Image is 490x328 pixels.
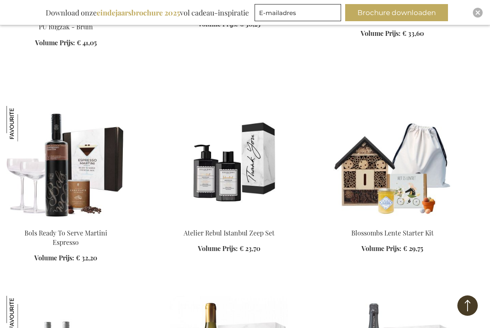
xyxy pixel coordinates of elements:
div: Download onze vol cadeau-inspiratie [42,4,253,21]
img: Spring Blossombs Starter Kit [333,106,452,220]
a: Volume Prijs: € 33,60 [361,29,424,38]
a: Spring Blossombs Starter Kit [333,218,452,226]
img: Close [475,10,480,15]
input: E-mailadres [255,4,341,21]
a: Bols Ready To Serve Martini Espresso Bols Ready To Serve Martini Espresso [7,218,125,226]
span: € 41,05 [77,38,97,47]
span: Volume Prijs: [361,244,401,253]
a: Volume Prijs: € 29,75 [361,244,423,253]
a: Volume Prijs: € 23,70 [198,244,260,253]
button: Brochure downloaden [345,4,448,21]
span: € 29,75 [403,244,423,253]
span: Volume Prijs: [361,29,401,37]
span: € 23,70 [239,244,260,253]
div: Close [473,8,483,18]
span: € 30,25 [239,20,260,28]
img: Atelier Rebul Istanbul Soap Set [170,106,288,220]
span: Volume Prijs: [35,38,75,47]
form: marketing offers and promotions [255,4,344,24]
a: Bols Ready To Serve Martini Espresso [24,229,107,247]
a: Volume Prijs: € 41,05 [35,38,97,48]
a: Atelier Rebul Istanbul Soap Set [170,218,288,226]
img: Bols Ready To Serve Martini Espresso [7,106,125,220]
a: Atelier Rebul Istanbul Zeep Set [184,229,275,237]
span: € 33,60 [402,29,424,37]
span: Volume Prijs: [198,20,238,28]
span: Volume Prijs: [198,244,238,253]
span: Volume Prijs: [34,253,74,262]
b: eindejaarsbrochure 2025 [97,8,180,18]
img: Bols Ready To Serve Martini Espresso [7,106,42,141]
span: € 32,20 [76,253,97,262]
a: Blossombs Lente Starter Kit [351,229,434,237]
a: Volume Prijs: € 32,20 [34,253,97,263]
